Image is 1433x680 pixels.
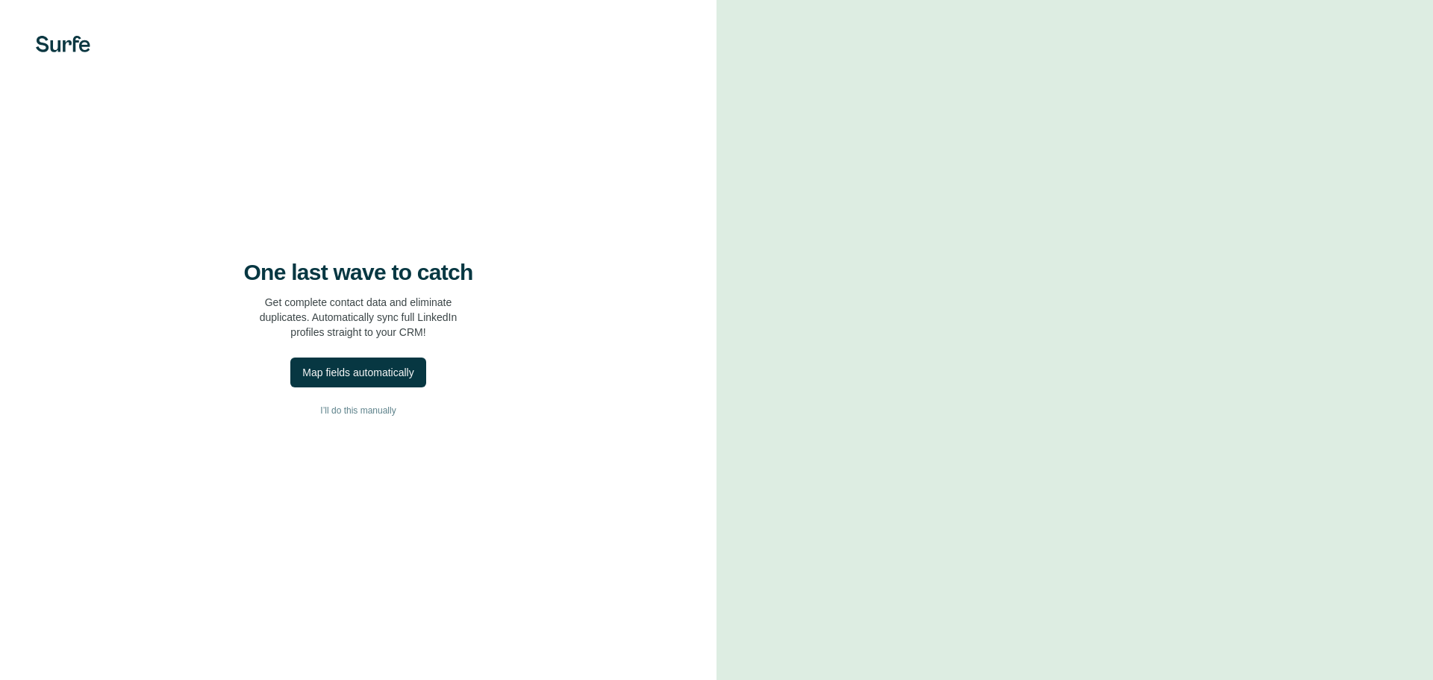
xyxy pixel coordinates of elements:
[260,295,458,340] p: Get complete contact data and eliminate duplicates. Automatically sync full LinkedIn profiles str...
[290,358,425,387] button: Map fields automatically
[302,365,413,380] div: Map fields automatically
[244,259,473,286] h4: One last wave to catch
[30,399,687,422] button: I’ll do this manually
[320,404,396,417] span: I’ll do this manually
[36,36,90,52] img: Surfe's logo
